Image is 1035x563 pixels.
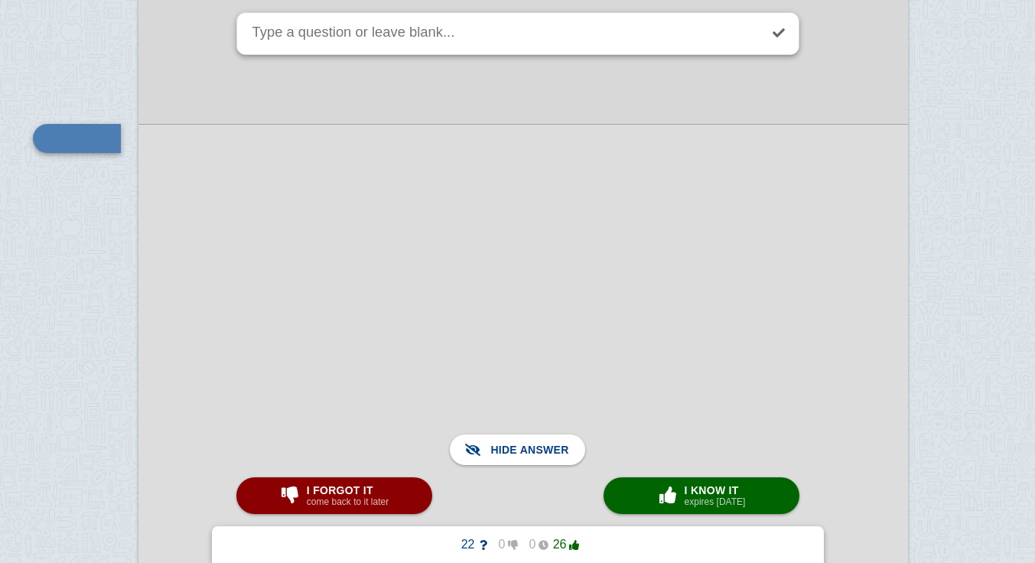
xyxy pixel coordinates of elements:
[307,484,389,496] span: I forgot it
[685,484,746,496] span: I know it
[444,532,591,557] button: 220026
[450,434,584,465] button: Hide answer
[548,538,579,552] span: 26
[487,538,518,552] span: 0
[604,477,799,514] button: I know itexpires [DATE]
[236,477,432,514] button: I forgot itcome back to it later
[307,496,389,507] small: come back to it later
[685,496,746,507] small: expires [DATE]
[457,538,487,552] span: 22
[518,538,548,552] span: 0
